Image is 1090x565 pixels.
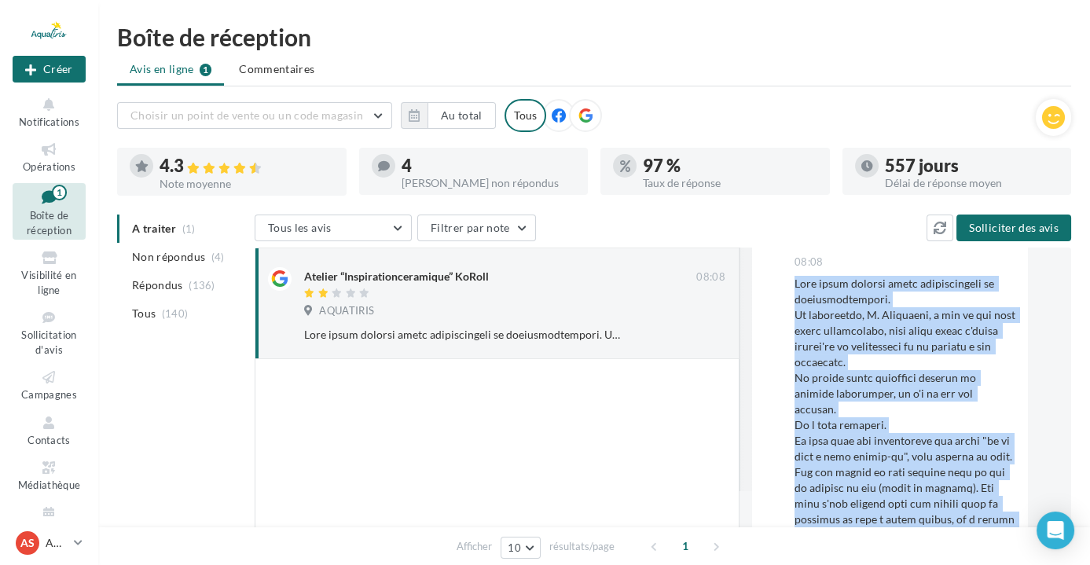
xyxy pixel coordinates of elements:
button: Filtrer par note [417,215,536,241]
span: AS [20,535,35,551]
button: Tous les avis [255,215,412,241]
span: Afficher [457,539,492,554]
span: Tous [132,306,156,321]
span: Commentaires [239,61,314,77]
div: Lore ipsum dolorsi ametc adipiscingeli se doeiusmodtempori. Ut laboreetdo, M. Aliquaeni, a min ve... [304,327,623,343]
div: 97 % [643,157,817,174]
span: Campagnes [21,388,77,401]
div: Tous [505,99,546,132]
span: Opérations [23,160,75,173]
a: Contacts [13,411,86,449]
a: Opérations [13,138,86,176]
div: 4 [402,157,576,174]
div: 4.3 [160,157,334,175]
span: (4) [211,251,225,263]
div: Boîte de réception [117,25,1071,49]
button: Au total [401,102,496,129]
button: 10 [501,537,541,559]
div: Note moyenne [160,178,334,189]
span: (140) [162,307,189,320]
a: Médiathèque [13,456,86,494]
span: Visibilité en ligne [21,269,76,296]
a: Calendrier [13,501,86,540]
div: [PERSON_NAME] non répondus [402,178,576,189]
span: Non répondus [132,249,205,265]
div: 1 [52,185,67,200]
div: Taux de réponse [643,178,817,189]
span: Sollicitation d'avis [21,328,76,356]
span: 08:08 [795,255,824,270]
div: Atelier “Inspirationceramique” KoRoll [304,269,489,284]
p: AQUATIRIS Siège [46,535,68,551]
div: Délai de réponse moyen [885,178,1059,189]
span: Contacts [28,434,71,446]
button: Solliciter des avis [956,215,1071,241]
span: 08:08 [696,270,725,284]
span: Boîte de réception [27,209,72,237]
span: résultats/page [549,539,615,554]
span: Notifications [19,116,79,128]
span: Répondus [132,277,183,293]
span: (136) [189,279,215,292]
span: 1 [673,534,698,559]
a: Boîte de réception1 [13,183,86,240]
a: Sollicitation d'avis [13,306,86,359]
span: 10 [508,541,521,554]
a: AS AQUATIRIS Siège [13,528,86,558]
div: Open Intercom Messenger [1037,512,1074,549]
span: Tous les avis [268,221,332,234]
button: Choisir un point de vente ou un code magasin [117,102,392,129]
span: Choisir un point de vente ou un code magasin [130,108,363,122]
span: AQUATIRIS [319,304,374,318]
button: Créer [13,56,86,83]
div: 557 jours [885,157,1059,174]
a: Campagnes [13,365,86,404]
button: Notifications [13,93,86,131]
a: Visibilité en ligne [13,246,86,299]
div: Nouvelle campagne [13,56,86,83]
span: Médiathèque [18,479,81,491]
button: Au total [428,102,496,129]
